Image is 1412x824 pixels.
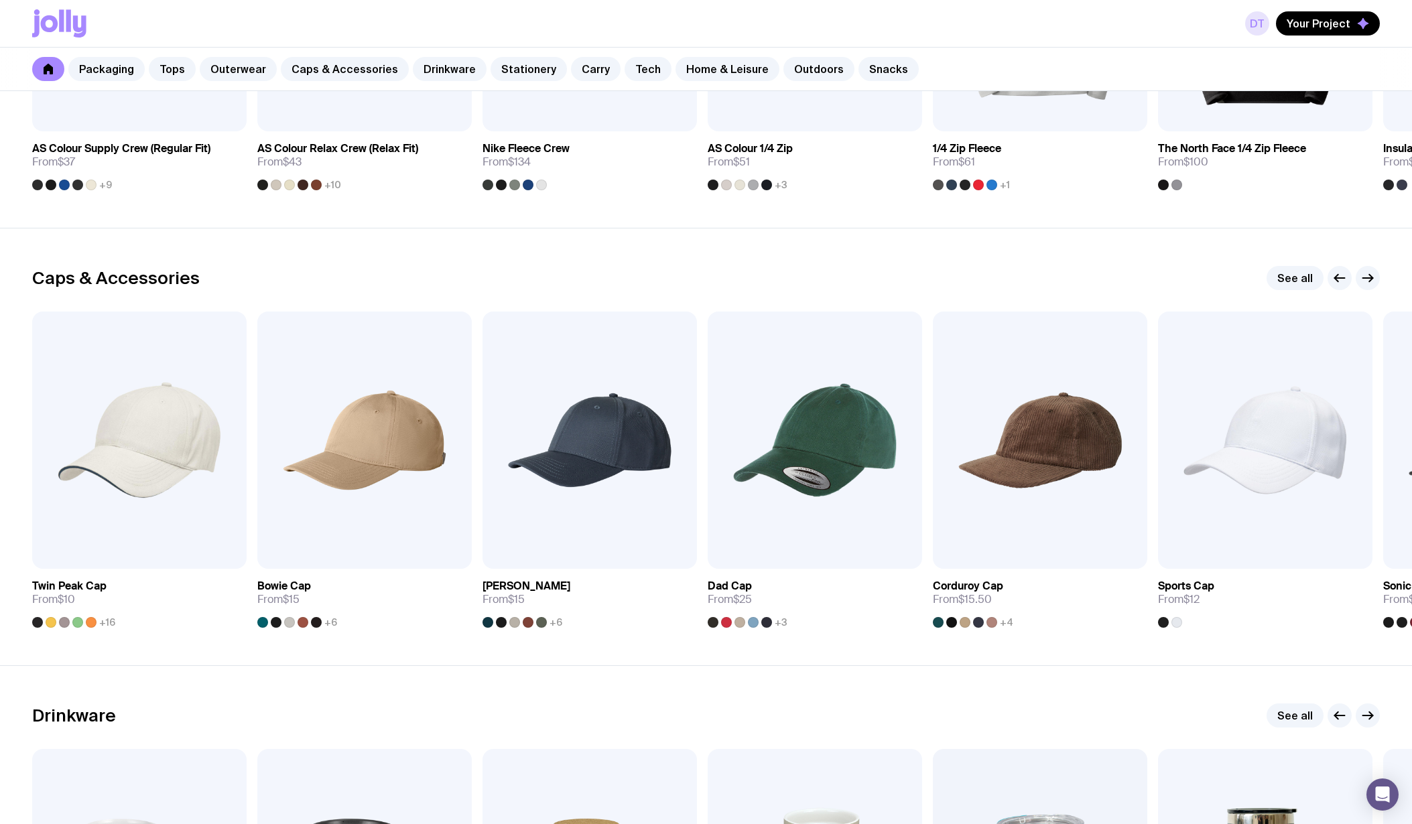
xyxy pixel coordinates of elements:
[708,142,793,155] h3: AS Colour 1/4 Zip
[571,57,621,81] a: Carry
[1000,180,1010,190] span: +1
[1287,17,1350,30] span: Your Project
[1158,593,1200,606] span: From
[257,131,472,190] a: AS Colour Relax Crew (Relax Fit)From$43+10
[68,57,145,81] a: Packaging
[1158,131,1372,190] a: The North Face 1/4 Zip FleeceFrom$100
[483,569,697,628] a: [PERSON_NAME]From$15+6
[708,579,752,593] h3: Dad Cap
[775,617,787,628] span: +3
[508,592,525,606] span: $15
[1267,266,1324,290] a: See all
[483,579,570,593] h3: [PERSON_NAME]
[58,155,75,169] span: $37
[32,705,116,726] h2: Drinkware
[32,142,210,155] h3: AS Colour Supply Crew (Regular Fit)
[933,593,992,606] span: From
[933,142,1001,155] h3: 1/4 Zip Fleece
[324,617,337,628] span: +6
[281,57,409,81] a: Caps & Accessories
[958,592,992,606] span: $15.50
[1276,11,1380,36] button: Your Project
[708,131,922,190] a: AS Colour 1/4 ZipFrom$51+3
[257,142,418,155] h3: AS Colour Relax Crew (Relax Fit)
[1245,11,1269,36] a: DT
[1158,142,1306,155] h3: The North Face 1/4 Zip Fleece
[99,617,115,628] span: +16
[1183,155,1208,169] span: $100
[257,569,472,628] a: Bowie CapFrom$15+6
[1183,592,1200,606] span: $12
[483,155,531,169] span: From
[933,155,975,169] span: From
[483,142,570,155] h3: Nike Fleece Crew
[283,592,300,606] span: $15
[257,579,311,593] h3: Bowie Cap
[483,593,525,606] span: From
[933,131,1147,190] a: 1/4 Zip FleeceFrom$61+1
[1000,617,1013,628] span: +4
[99,180,112,190] span: +9
[933,579,1003,593] h3: Corduroy Cap
[1366,778,1399,811] div: Open Intercom Messenger
[257,155,302,169] span: From
[32,131,247,190] a: AS Colour Supply Crew (Regular Fit)From$37+9
[1267,703,1324,728] a: See all
[257,593,300,606] span: From
[733,592,752,606] span: $25
[676,57,779,81] a: Home & Leisure
[283,155,302,169] span: $43
[149,57,196,81] a: Tops
[550,617,562,628] span: +6
[491,57,567,81] a: Stationery
[708,593,752,606] span: From
[775,180,787,190] span: +3
[32,569,247,628] a: Twin Peak CapFrom$10+16
[933,569,1147,628] a: Corduroy CapFrom$15.50+4
[733,155,750,169] span: $51
[1158,569,1372,628] a: Sports CapFrom$12
[32,593,75,606] span: From
[413,57,487,81] a: Drinkware
[32,268,200,288] h2: Caps & Accessories
[858,57,919,81] a: Snacks
[508,155,531,169] span: $134
[708,155,750,169] span: From
[958,155,975,169] span: $61
[483,131,697,190] a: Nike Fleece CrewFrom$134
[324,180,341,190] span: +10
[32,579,107,593] h3: Twin Peak Cap
[1158,579,1214,593] h3: Sports Cap
[200,57,277,81] a: Outerwear
[58,592,75,606] span: $10
[708,569,922,628] a: Dad CapFrom$25+3
[32,155,75,169] span: From
[783,57,854,81] a: Outdoors
[625,57,671,81] a: Tech
[1158,155,1208,169] span: From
